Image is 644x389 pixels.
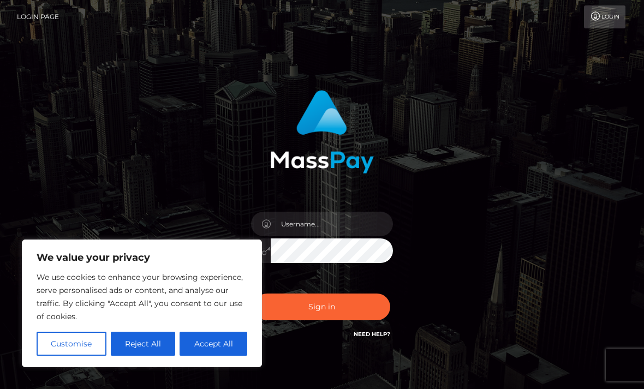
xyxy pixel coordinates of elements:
button: Accept All [180,332,247,356]
img: MassPay Login [270,90,374,173]
a: Login Page [17,5,59,28]
p: We use cookies to enhance your browsing experience, serve personalised ads or content, and analys... [37,271,247,323]
input: Username... [271,212,393,236]
a: Need Help? [354,331,390,338]
button: Sign in [254,294,390,320]
button: Reject All [111,332,176,356]
button: Customise [37,332,106,356]
p: We value your privacy [37,251,247,264]
div: We value your privacy [22,240,262,367]
a: Login [584,5,625,28]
